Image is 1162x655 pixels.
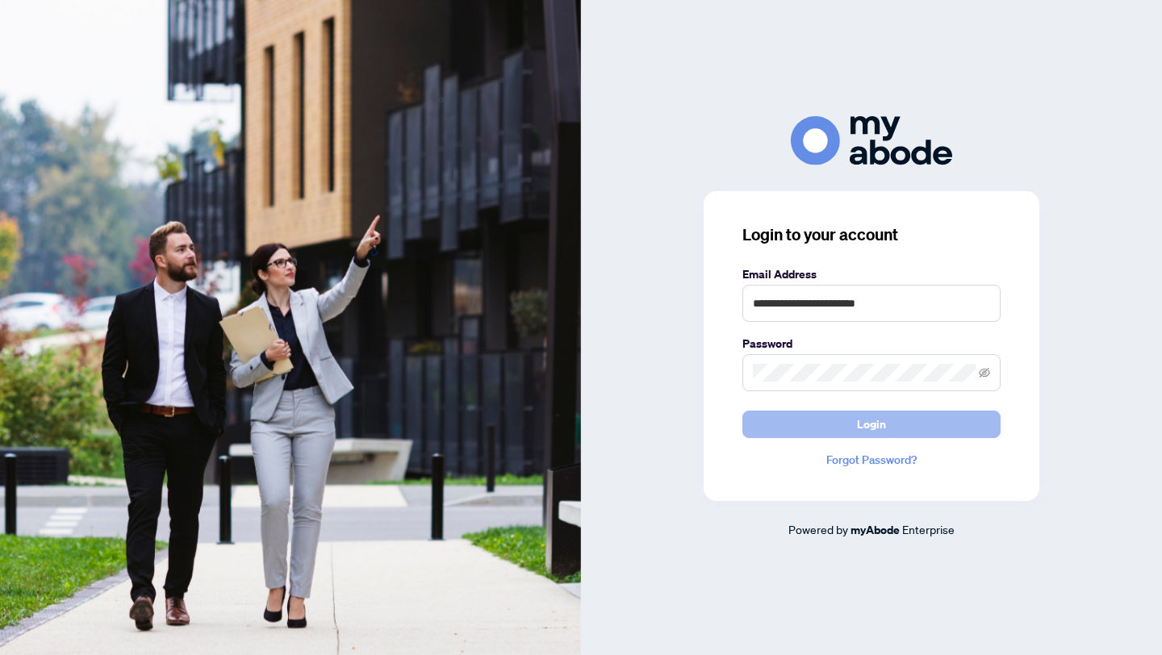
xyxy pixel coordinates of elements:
[857,411,886,437] span: Login
[788,522,848,536] span: Powered by
[742,451,1001,469] a: Forgot Password?
[791,116,952,165] img: ma-logo
[851,521,900,539] a: myAbode
[902,522,955,536] span: Enterprise
[979,367,990,378] span: eye-invisible
[742,265,1001,283] label: Email Address
[742,411,1001,438] button: Login
[742,223,1001,246] h3: Login to your account
[742,335,1001,353] label: Password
